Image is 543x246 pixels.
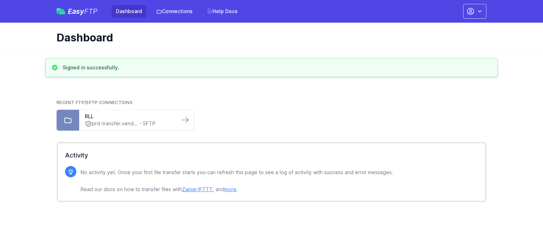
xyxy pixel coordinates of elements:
[81,168,393,194] p: No activity yet. Once your first file transfer starts you can refresh this page to see a log of a...
[57,8,65,15] img: easyftp_logo.png
[85,113,174,120] a: RLL
[84,7,98,16] span: FTP
[85,120,174,127] a: prd-transfer.vend... - SFTP
[224,186,237,192] a: more
[68,8,98,15] span: Easy
[203,5,242,18] a: Help Docs
[57,100,486,105] h2: Recent FTP/SFTP Connections
[112,5,146,18] a: Dashboard
[65,150,478,160] h2: Activity
[182,186,197,192] a: Zapier
[152,5,197,18] a: Connections
[63,64,119,71] h3: Signed in successfully.
[198,186,213,192] a: IFTTT
[57,31,481,44] h1: Dashboard
[57,8,98,15] a: EasyFTP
